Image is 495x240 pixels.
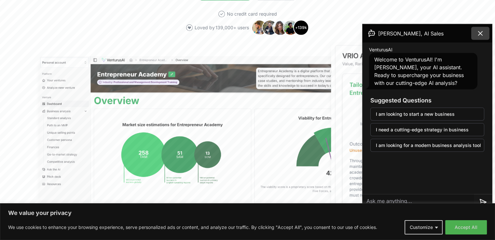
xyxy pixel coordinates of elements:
[370,96,484,105] h3: Suggested Questions
[445,220,487,234] button: Accept All
[370,108,484,121] button: I am looking to start a new business
[370,139,484,152] button: I am looking for a modern business analysis tool
[262,20,278,35] img: Avatar 2
[8,209,487,217] p: We value your privacy
[8,223,377,231] p: We use cookies to enhance your browsing experience, serve personalized ads or content, and analyz...
[374,56,464,86] span: Welcome to VenturusAI! I'm [PERSON_NAME], your AI assistant. Ready to supercharge your business w...
[252,20,267,35] img: Avatar 1
[369,47,392,53] span: VenturusAI
[272,20,288,35] img: Avatar 3
[283,20,298,35] img: Avatar 4
[370,123,484,136] button: I need a cutting-edge strategy in business
[378,30,444,37] span: [PERSON_NAME], AI Sales
[405,220,443,234] button: Customize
